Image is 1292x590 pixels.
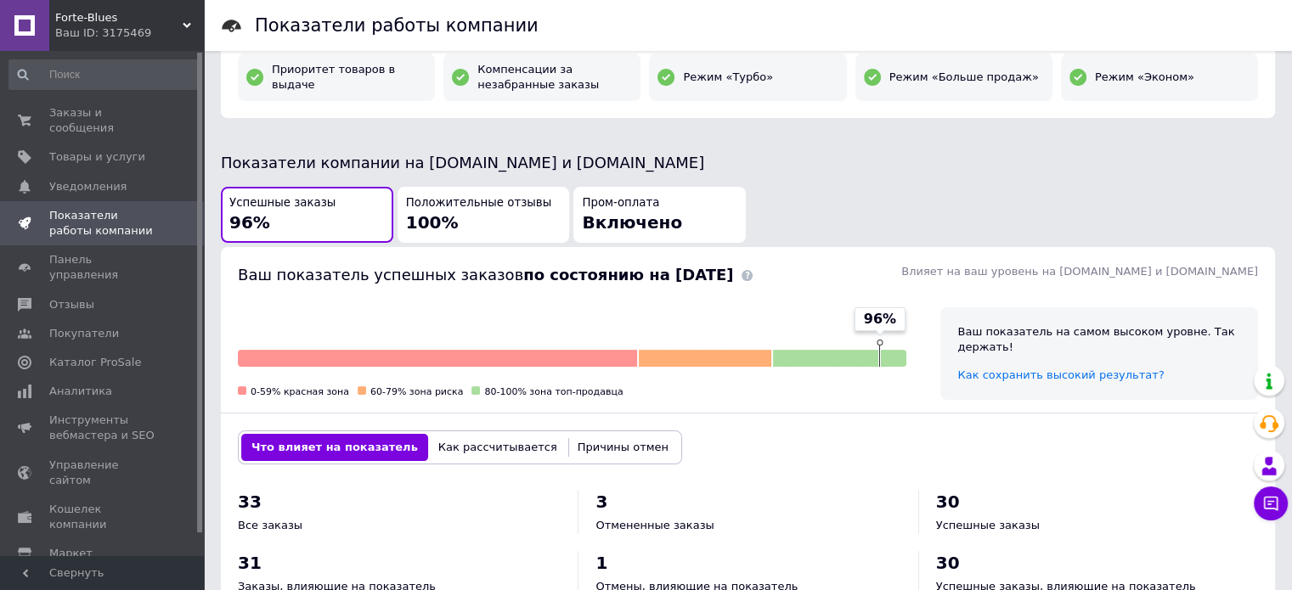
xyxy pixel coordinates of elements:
[936,553,960,573] span: 30
[398,187,570,244] button: Положительные отзывы100%
[957,324,1241,355] div: Ваш показатель на самом высоком уровне. Так держать!
[901,265,1258,278] span: Влияет на ваш уровень на [DOMAIN_NAME] и [DOMAIN_NAME]
[683,70,773,85] span: Режим «Турбо»
[49,413,157,443] span: Инструменты вебмастера и SEO
[49,384,112,399] span: Аналитика
[1095,70,1194,85] span: Режим «Эконом»
[957,368,1164,381] a: Как сохранить высокий результат?
[229,195,336,211] span: Успешные заказы
[936,519,1040,531] span: Успешные заказы
[229,212,270,233] span: 96%
[582,195,659,211] span: Пром-оплата
[406,195,551,211] span: Положительные отзывы
[573,187,746,244] button: Пром-оплатаВключено
[49,105,157,136] span: Заказы и сообщения
[595,553,607,573] span: 1
[49,326,119,341] span: Покупатели
[49,179,127,194] span: Уведомления
[49,297,94,312] span: Отзывы
[238,492,262,512] span: 33
[484,386,623,397] span: 80-100% зона топ-продавца
[523,266,733,284] b: по состоянию на [DATE]
[49,458,157,488] span: Управление сайтом
[1254,486,1288,520] button: Чат с покупателем
[595,519,714,531] span: Отмененные заказы
[241,434,428,461] button: Что влияет на показатель
[49,208,157,239] span: Показатели работы компании
[55,25,204,41] div: Ваш ID: 3175469
[595,492,607,512] span: 3
[370,386,463,397] span: 60-79% зона риска
[49,546,93,561] span: Маркет
[8,59,200,90] input: Поиск
[272,62,426,93] span: Приоритет товаров в выдаче
[406,212,459,233] span: 100%
[49,355,141,370] span: Каталог ProSale
[936,492,960,512] span: 30
[49,502,157,532] span: Кошелек компании
[889,70,1039,85] span: Режим «Больше продаж»
[49,149,145,165] span: Товары и услуги
[477,62,632,93] span: Компенсации за незабранные заказы
[582,212,682,233] span: Включено
[221,187,393,244] button: Успешные заказы96%
[221,154,704,171] span: Показатели компании на [DOMAIN_NAME] и [DOMAIN_NAME]
[238,266,733,284] span: Ваш показатель успешных заказов
[864,310,896,329] span: 96%
[428,434,567,461] button: Как рассчитывается
[238,519,302,531] span: Все заказы
[567,434,679,461] button: Причины отмен
[251,386,349,397] span: 0-59% красная зона
[255,15,539,36] h1: Показатели работы компании
[238,553,262,573] span: 31
[49,252,157,283] span: Панель управления
[55,10,183,25] span: Forte-Blues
